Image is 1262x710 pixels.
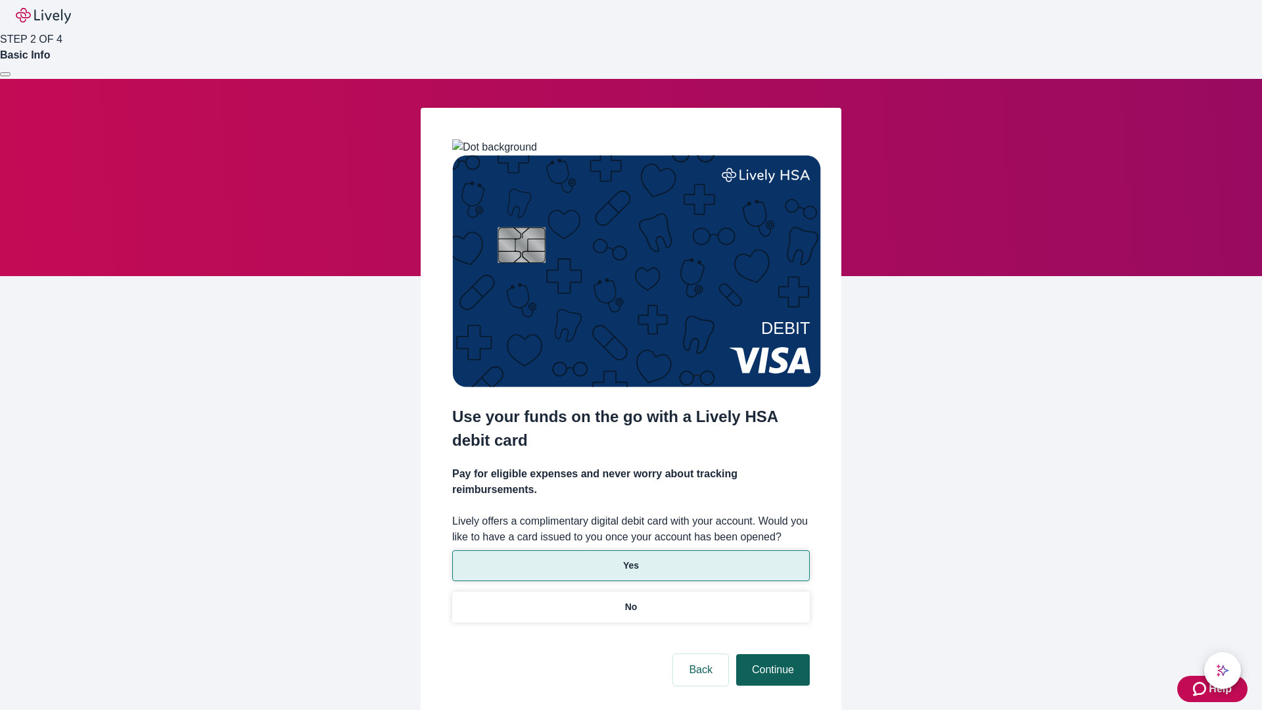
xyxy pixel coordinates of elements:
button: Continue [736,654,810,686]
button: chat [1204,652,1241,689]
p: Yes [623,559,639,573]
button: No [452,592,810,623]
label: Lively offers a complimentary digital debit card with your account. Would you like to have a card... [452,513,810,545]
svg: Lively AI Assistant [1216,664,1229,677]
img: Lively [16,8,71,24]
img: Dot background [452,139,537,155]
h4: Pay for eligible expenses and never worry about tracking reimbursements. [452,466,810,498]
img: Debit card [452,155,821,387]
span: Help [1209,681,1232,697]
p: No [625,600,638,614]
h2: Use your funds on the go with a Lively HSA debit card [452,405,810,452]
button: Yes [452,550,810,581]
button: Back [673,654,728,686]
svg: Zendesk support icon [1193,681,1209,697]
button: Zendesk support iconHelp [1177,676,1248,702]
